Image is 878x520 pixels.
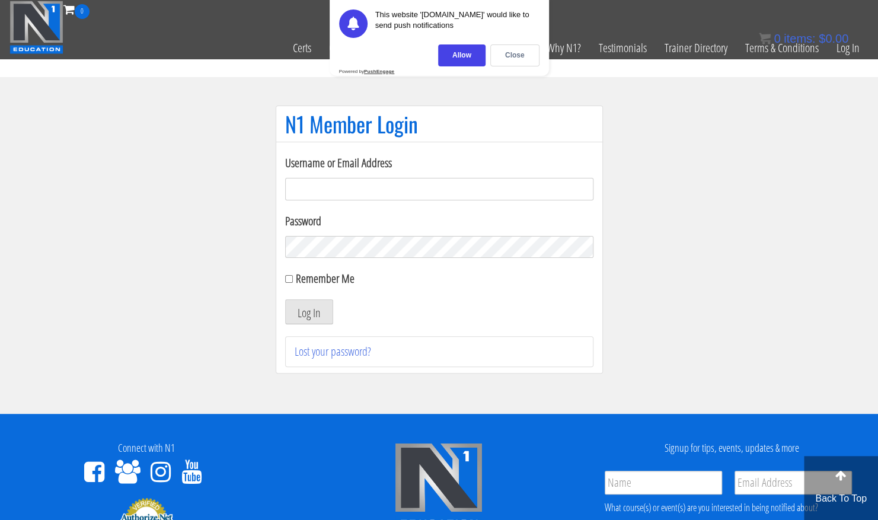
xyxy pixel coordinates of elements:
a: Terms & Conditions [736,19,828,77]
label: Remember Me [296,270,355,286]
span: 0 [75,4,90,19]
a: Log In [828,19,869,77]
span: $ [819,32,825,45]
a: 0 [63,1,90,17]
div: This website '[DOMAIN_NAME]' would like to send push notifications [375,9,539,38]
strong: PushEngage [364,69,394,74]
input: Email Address [735,471,852,495]
button: Log In [285,299,333,324]
a: Testimonials [590,19,656,77]
input: Name [605,471,722,495]
a: Certs [284,19,320,77]
label: Username or Email Address [285,154,593,172]
a: Why N1? [538,19,590,77]
img: n1-education [9,1,63,54]
img: icon11.png [759,33,771,44]
bdi: 0.00 [819,32,848,45]
h4: Signup for tips, events, updates & more [594,442,869,454]
a: 0 items: $0.00 [759,32,848,45]
a: Trainer Directory [656,19,736,77]
div: Allow [438,44,486,66]
a: Course List [320,19,379,77]
span: 0 [774,32,780,45]
a: Lost your password? [295,343,371,359]
h4: Connect with N1 [9,442,284,454]
div: Close [490,44,539,66]
span: items: [784,32,815,45]
div: Powered by [339,69,395,74]
h1: N1 Member Login [285,112,593,136]
label: Password [285,212,593,230]
div: What course(s) or event(s) are you interested in being notified about? [605,500,852,515]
